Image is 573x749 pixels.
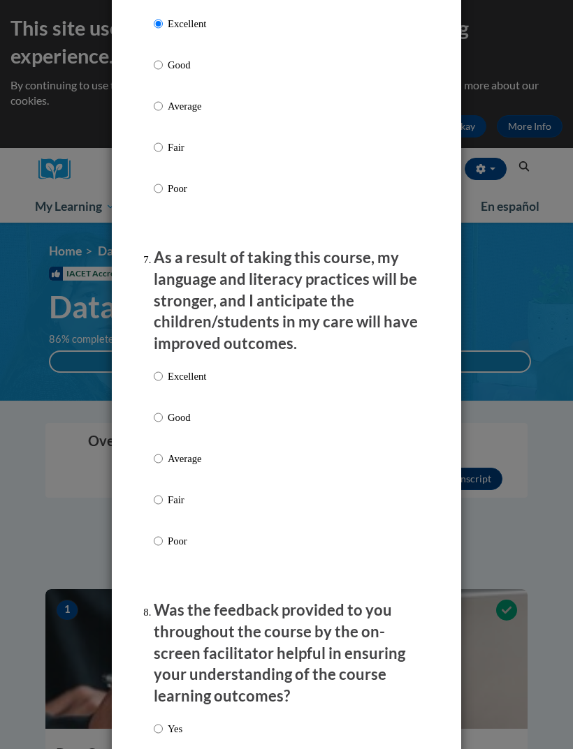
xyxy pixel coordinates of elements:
input: Poor [154,181,163,196]
input: Fair [154,492,163,507]
p: Good [168,57,206,73]
p: Yes [168,721,182,736]
input: Poor [154,533,163,549]
input: Good [154,410,163,425]
input: Average [154,451,163,466]
p: Average [168,451,206,466]
input: Fair [154,140,163,155]
p: As a result of taking this course, my language and literacy practices will be stronger, and I ant... [154,247,419,355]
p: Poor [168,181,206,196]
input: Excellent [154,369,163,384]
p: Excellent [168,16,206,31]
p: Poor [168,533,206,549]
input: Yes [154,721,163,736]
p: Fair [168,140,206,155]
input: Excellent [154,16,163,31]
p: Average [168,98,206,114]
p: Fair [168,492,206,507]
p: Good [168,410,206,425]
input: Good [154,57,163,73]
p: Excellent [168,369,206,384]
p: Was the feedback provided to you throughout the course by the on-screen facilitator helpful in en... [154,600,419,707]
input: Average [154,98,163,114]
